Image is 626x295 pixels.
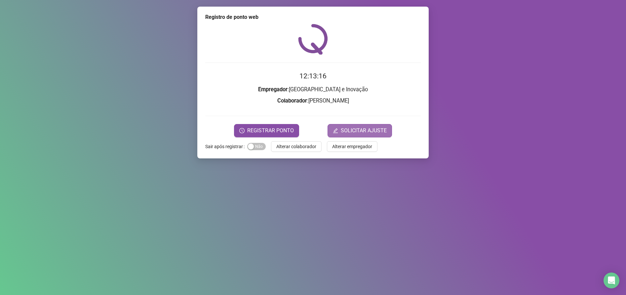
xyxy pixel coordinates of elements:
strong: Empregador [258,86,288,93]
label: Sair após registrar [205,141,247,152]
div: Registro de ponto web [205,13,421,21]
span: Alterar empregador [332,143,372,150]
button: Alterar empregador [327,141,377,152]
button: REGISTRAR PONTO [234,124,299,137]
span: edit [333,128,338,133]
span: REGISTRAR PONTO [247,127,294,135]
h3: : [GEOGRAPHIC_DATA] e Inovação [205,85,421,94]
button: Alterar colaborador [271,141,322,152]
img: QRPoint [298,24,328,55]
button: editSOLICITAR AJUSTE [328,124,392,137]
div: Open Intercom Messenger [604,273,619,288]
time: 12:13:16 [299,72,327,80]
span: clock-circle [239,128,245,133]
h3: : [PERSON_NAME] [205,97,421,105]
strong: Colaborador [277,98,307,104]
span: SOLICITAR AJUSTE [341,127,387,135]
span: Alterar colaborador [276,143,316,150]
